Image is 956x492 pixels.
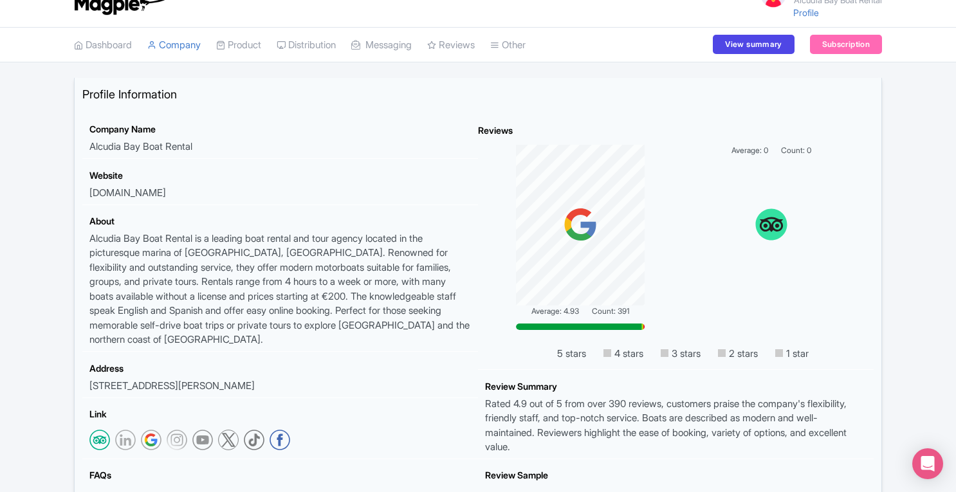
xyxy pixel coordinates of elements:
span: Average: 4.93 [531,305,579,317]
span: Count: 0 [781,145,811,156]
img: facebook-round-01-50ddc191f871d4ecdbe8252d2011563a.svg [270,430,290,450]
a: Company [147,28,201,63]
img: instagram-round-01-d873700d03cfe9216e9fb2676c2aa726.svg [167,430,187,450]
span: Alcudia Bay Boat Rental is a leading boat rental and tour agency located in the picturesque marin... [89,232,470,346]
div: Open Intercom Messenger [912,448,943,479]
a: Profile [793,7,819,18]
img: tiktok-round-01-ca200c7ba8d03f2cade56905edf8567d.svg [244,430,264,450]
span: [DOMAIN_NAME] [89,187,166,199]
label: Link [89,407,107,421]
span: Average: 0 [731,145,768,156]
span: 4 stars [596,343,647,365]
label: FAQs [89,468,111,482]
span: Rated 4.9 out of 5 from over 390 reviews, customers praise the company's flexibility, friendly st... [485,397,847,453]
label: Reviews [478,123,513,137]
img: linkedin-round-01-4bc9326eb20f8e88ec4be7e8773b84b7.svg [115,430,136,450]
label: Company Name [89,122,156,136]
a: Distribution [277,28,336,63]
span: Alcudia Bay Boat Rental [89,140,192,152]
span: 1 star [768,343,813,365]
span: 5 stars [539,343,590,365]
a: Messaging [351,28,412,63]
label: Review Sample [485,468,548,482]
a: Dashboard [74,28,132,63]
a: View summary [713,35,794,54]
label: Address [89,361,471,375]
label: Website [89,169,123,182]
label: About [89,214,115,228]
a: Product [216,28,261,63]
a: Subscription [810,35,882,54]
a: Other [490,28,526,63]
a: Reviews [427,28,475,63]
img: tripadvisor-round-01-385d03172616b1a1306be21ef117dde3.svg [89,430,110,450]
label: Review Summary [485,379,867,393]
img: youtube-round-01-0acef599b0341403c37127b094ecd7da.svg [192,430,213,450]
img: google-round-01-4c7ae292eccd65b64cc32667544fd5c1.svg [141,430,161,450]
span: 3 stars [654,343,704,365]
span: 2 stars [711,343,762,365]
img: x-round-01-2a040f8114114d748f4f633894d6978b.svg [218,430,239,450]
span: Count: 391 [592,305,629,317]
span: [STREET_ADDRESS][PERSON_NAME] [89,379,255,392]
p: Profile Information [75,78,881,111]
